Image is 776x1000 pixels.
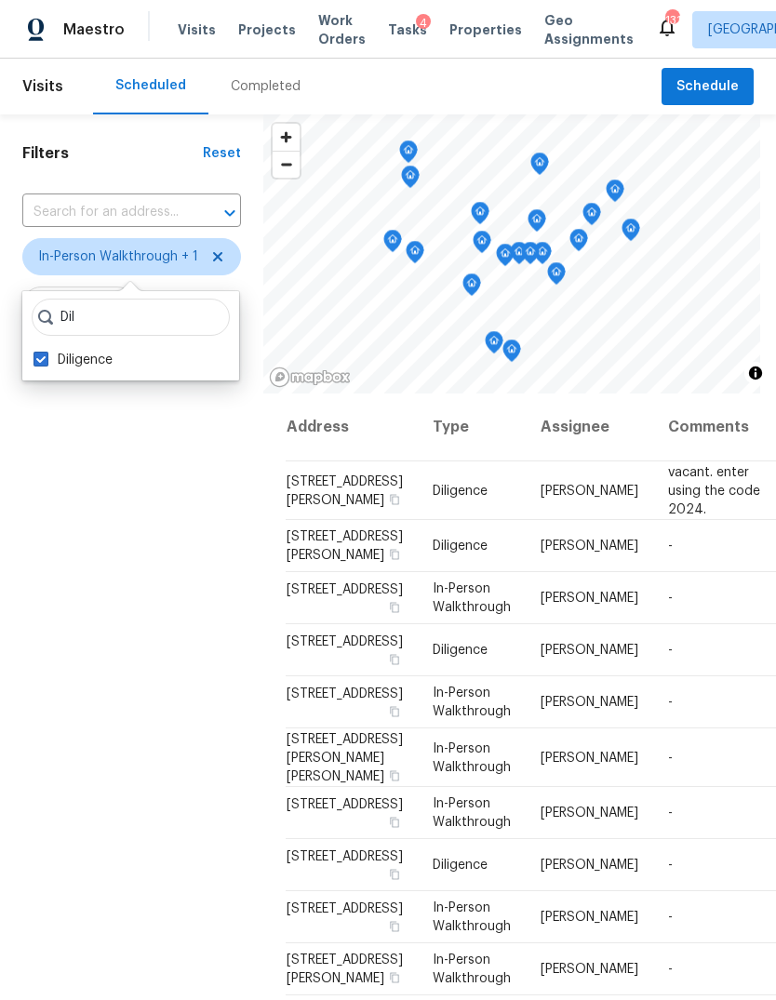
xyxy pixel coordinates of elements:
[668,465,760,515] span: vacant. enter using the code 2024.
[418,393,526,461] th: Type
[433,859,488,872] span: Diligence
[668,540,673,553] span: -
[541,696,638,709] span: [PERSON_NAME]
[433,797,511,829] span: In-Person Walkthrough
[547,262,566,291] div: Map marker
[541,484,638,497] span: [PERSON_NAME]
[668,807,673,820] span: -
[668,696,673,709] span: -
[287,530,403,562] span: [STREET_ADDRESS][PERSON_NAME]
[744,362,767,384] button: Toggle attribution
[273,124,300,151] button: Zoom in
[668,644,673,657] span: -
[433,484,488,497] span: Diligence
[273,151,300,178] button: Zoom out
[238,20,296,39] span: Projects
[203,144,241,163] div: Reset
[662,68,754,106] button: Schedule
[115,76,186,95] div: Scheduled
[668,963,673,976] span: -
[287,798,403,811] span: [STREET_ADDRESS]
[541,911,638,924] span: [PERSON_NAME]
[668,859,673,872] span: -
[217,200,243,226] button: Open
[668,751,673,764] span: -
[433,582,511,614] span: In-Person Walkthrough
[416,14,431,33] div: 4
[263,114,760,393] canvas: Map
[318,11,366,48] span: Work Orders
[496,244,515,273] div: Map marker
[521,242,540,271] div: Map marker
[528,209,546,238] div: Map marker
[231,77,301,96] div: Completed
[449,20,522,39] span: Properties
[287,850,403,863] span: [STREET_ADDRESS]
[510,242,528,271] div: Map marker
[287,687,403,700] span: [STREET_ADDRESS]
[386,918,403,935] button: Copy Address
[33,351,113,369] label: Diligence
[541,963,638,976] span: [PERSON_NAME]
[433,644,488,657] span: Diligence
[750,363,761,383] span: Toggle attribution
[544,11,634,48] span: Geo Assignments
[582,203,601,232] div: Map marker
[388,23,427,36] span: Tasks
[406,241,424,270] div: Map marker
[287,732,403,782] span: [STREET_ADDRESS][PERSON_NAME][PERSON_NAME]
[676,75,739,99] span: Schedule
[433,901,511,933] span: In-Person Walkthrough
[386,814,403,831] button: Copy Address
[386,490,403,507] button: Copy Address
[622,219,640,247] div: Map marker
[287,583,403,596] span: [STREET_ADDRESS]
[668,911,673,924] span: -
[502,340,521,368] div: Map marker
[665,11,678,30] div: 131
[38,247,198,266] span: In-Person Walkthrough + 1
[606,180,624,208] div: Map marker
[541,644,638,657] span: [PERSON_NAME]
[273,152,300,178] span: Zoom out
[433,741,511,773] span: In-Person Walkthrough
[541,807,638,820] span: [PERSON_NAME]
[668,592,673,605] span: -
[386,767,403,783] button: Copy Address
[569,229,588,258] div: Map marker
[22,66,63,107] span: Visits
[286,393,418,461] th: Address
[401,166,420,194] div: Map marker
[386,866,403,883] button: Copy Address
[541,540,638,553] span: [PERSON_NAME]
[386,546,403,563] button: Copy Address
[530,153,549,181] div: Map marker
[386,651,403,668] button: Copy Address
[22,198,189,227] input: Search for an address...
[541,751,638,764] span: [PERSON_NAME]
[287,474,403,506] span: [STREET_ADDRESS][PERSON_NAME]
[473,231,491,260] div: Map marker
[386,599,403,616] button: Copy Address
[178,20,216,39] span: Visits
[471,202,489,231] div: Map marker
[541,592,638,605] span: [PERSON_NAME]
[22,144,203,163] h1: Filters
[386,969,403,986] button: Copy Address
[386,703,403,720] button: Copy Address
[399,140,418,169] div: Map marker
[526,393,653,461] th: Assignee
[541,859,638,872] span: [PERSON_NAME]
[269,367,351,388] a: Mapbox homepage
[433,687,511,718] span: In-Person Walkthrough
[433,953,511,985] span: In-Person Walkthrough
[433,540,488,553] span: Diligence
[533,242,552,271] div: Map marker
[485,331,503,360] div: Map marker
[287,953,403,985] span: [STREET_ADDRESS][PERSON_NAME]
[63,20,125,39] span: Maestro
[287,902,403,915] span: [STREET_ADDRESS]
[383,230,402,259] div: Map marker
[462,273,481,302] div: Map marker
